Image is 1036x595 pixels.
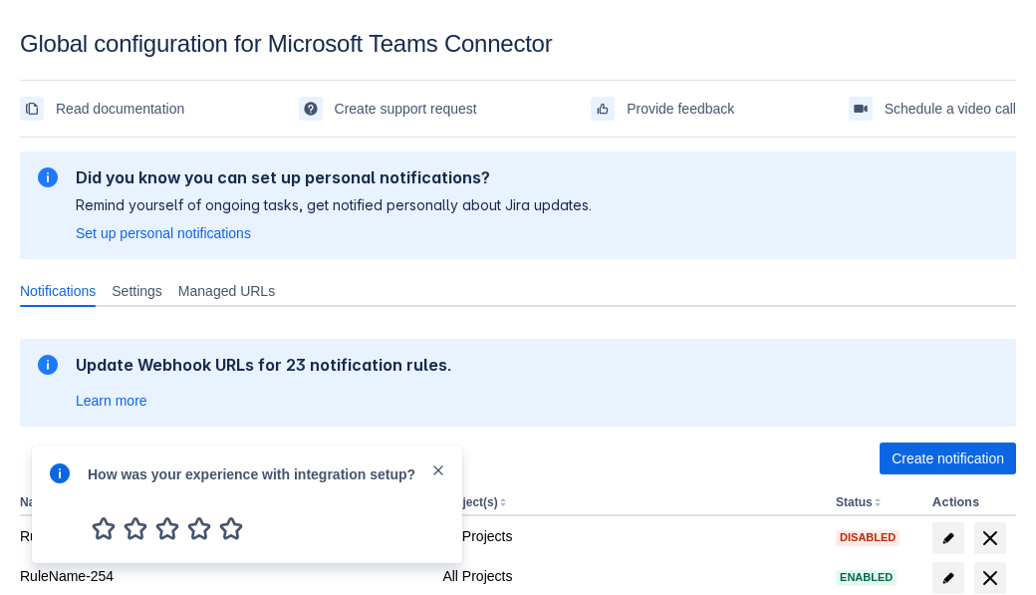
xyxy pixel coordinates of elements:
[20,281,96,301] span: Notifications
[88,512,120,544] span: 1
[56,93,184,125] span: Read documentation
[76,195,592,215] p: Remind yourself of ongoing tasks, get notified personally about Jira updates.
[303,101,319,117] span: support
[430,462,446,478] span: close
[215,512,247,544] span: 5
[836,572,897,583] span: Enabled
[36,353,60,377] span: information
[924,490,1016,516] th: Actions
[335,93,477,125] span: Create support request
[940,570,956,586] span: edit
[20,30,1016,58] div: Global configuration for Microsoft Teams Connector
[48,461,72,485] span: info
[120,512,151,544] span: 2
[836,532,900,543] span: Disabled
[849,93,1016,125] a: Schedule a video call
[627,93,734,125] span: Provide feedback
[76,391,147,411] a: Learn more
[885,93,1016,125] span: Schedule a video call
[36,165,60,189] span: information
[76,355,452,375] h2: Update Webhook URLs for 23 notification rules.
[151,512,183,544] span: 3
[595,101,611,117] span: feedback
[836,495,873,509] button: Status
[978,566,1002,590] span: delete
[442,526,820,546] div: All Projects
[88,461,430,484] div: How was your experience with integration setup?
[299,93,477,125] a: Create support request
[591,93,734,125] a: Provide feedback
[76,223,251,243] a: Set up personal notifications
[442,495,497,509] button: Project(s)
[24,101,40,117] span: documentation
[940,530,956,546] span: edit
[880,443,1016,474] button: Create notification
[178,281,275,301] span: Managed URLs
[853,101,869,117] span: videoCall
[978,526,1002,550] span: delete
[183,512,215,544] span: 4
[20,93,184,125] a: Read documentation
[892,443,1004,474] span: Create notification
[112,281,162,301] span: Settings
[76,167,592,187] h2: Did you know you can set up personal notifications?
[442,566,820,586] div: All Projects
